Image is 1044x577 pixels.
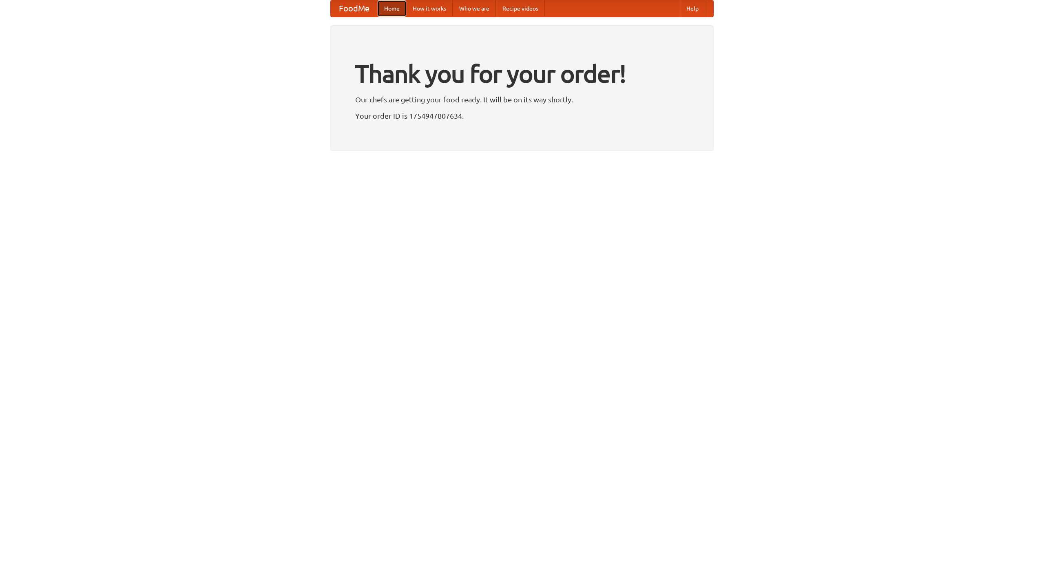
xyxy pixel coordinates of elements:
[355,93,689,106] p: Our chefs are getting your food ready. It will be on its way shortly.
[406,0,453,17] a: How it works
[496,0,545,17] a: Recipe videos
[378,0,406,17] a: Home
[355,110,689,122] p: Your order ID is 1754947807634.
[331,0,378,17] a: FoodMe
[453,0,496,17] a: Who we are
[680,0,705,17] a: Help
[355,54,689,93] h1: Thank you for your order!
